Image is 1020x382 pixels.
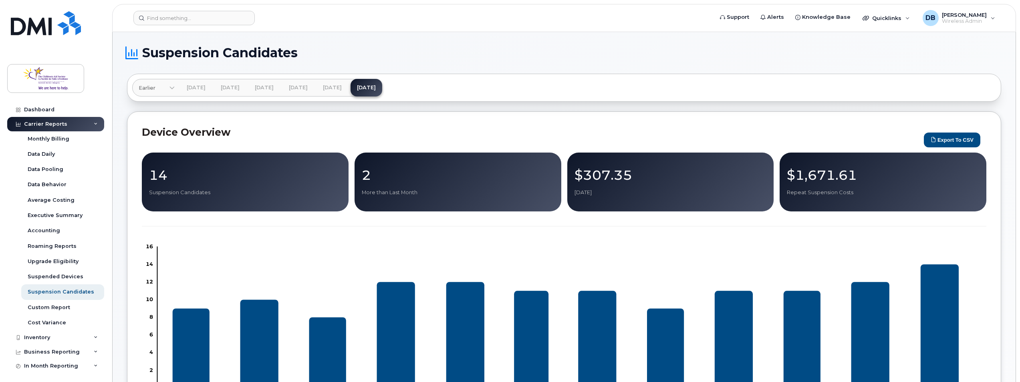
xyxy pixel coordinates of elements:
[142,126,920,138] h2: Device Overview
[149,314,153,320] tspan: 8
[139,84,155,92] span: Earlier
[132,79,175,97] a: Earlier
[575,168,767,182] p: $307.35
[146,278,153,285] tspan: 12
[351,79,382,97] a: [DATE]
[146,296,153,302] tspan: 10
[362,189,554,196] p: More than Last Month
[149,189,341,196] p: Suspension Candidates
[362,168,554,182] p: 2
[180,79,212,97] a: [DATE]
[787,189,979,196] p: Repeat Suspension Costs
[214,79,246,97] a: [DATE]
[149,349,153,356] tspan: 4
[146,243,153,249] tspan: 16
[316,79,348,97] a: [DATE]
[575,189,767,196] p: [DATE]
[146,261,153,267] tspan: 14
[248,79,280,97] a: [DATE]
[149,367,153,373] tspan: 2
[924,133,980,147] button: Export to CSV
[149,332,153,338] tspan: 6
[142,47,298,59] span: Suspension Candidates
[149,168,341,182] p: 14
[787,168,979,182] p: $1,671.61
[282,79,314,97] a: [DATE]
